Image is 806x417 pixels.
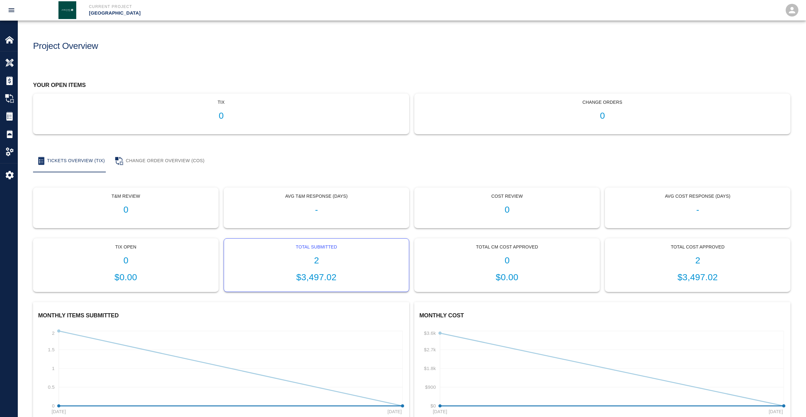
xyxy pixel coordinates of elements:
[52,403,55,408] tspan: 0
[420,244,594,250] p: Total CM Cost Approved
[38,111,404,121] h1: 0
[38,244,213,250] p: Tix Open
[420,193,594,200] p: Cost Review
[38,193,213,200] p: T&M Review
[52,330,55,335] tspan: 2
[229,205,404,215] h1: -
[33,149,110,172] button: Tickets Overview (TIX)
[38,205,213,215] h1: 0
[89,4,437,10] p: Current Project
[229,255,404,266] h1: 2
[388,409,402,414] tspan: [DATE]
[38,255,213,266] h1: 0
[610,271,785,284] p: $3,497.02
[430,403,436,408] tspan: $0
[610,244,785,250] p: Total Cost Approved
[89,10,437,17] p: [GEOGRAPHIC_DATA]
[48,384,55,390] tspan: 0.5
[4,3,19,18] button: open drawer
[420,99,785,106] p: Change Orders
[38,312,404,319] h2: Monthly Items Submitted
[33,82,790,89] h2: Your open items
[52,366,55,371] tspan: 1
[424,366,436,371] tspan: $1.8k
[433,409,447,414] tspan: [DATE]
[110,149,210,172] button: Change Order Overview (COS)
[229,244,404,250] p: Total Submitted
[33,41,98,51] h1: Project Overview
[610,193,785,200] p: Avg Cost Response (Days)
[425,384,436,390] tspan: $900
[420,111,785,121] h1: 0
[419,312,785,319] h2: Monthly Cost
[48,347,55,352] tspan: 1.5
[58,1,76,19] img: Janeiro Inc
[610,255,785,266] h1: 2
[229,271,404,284] p: $3,497.02
[38,99,404,106] p: tix
[38,271,213,284] p: $0.00
[424,347,436,352] tspan: $2.7k
[229,193,404,200] p: Avg T&M Response (Days)
[610,205,785,215] h1: -
[420,255,594,266] h1: 0
[700,348,806,417] iframe: Chat Widget
[424,330,436,335] tspan: $3.6k
[52,409,66,414] tspan: [DATE]
[420,205,594,215] h1: 0
[420,271,594,284] p: $0.00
